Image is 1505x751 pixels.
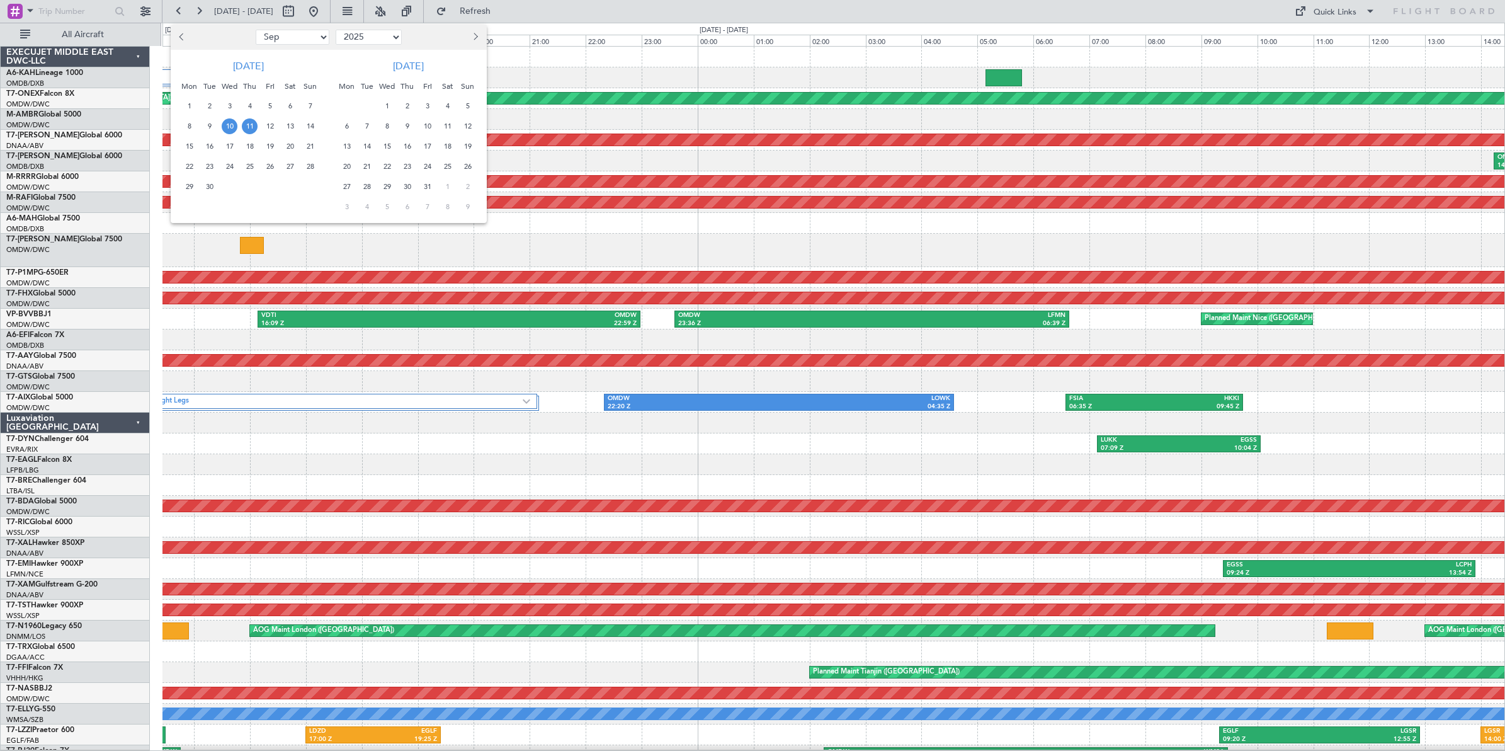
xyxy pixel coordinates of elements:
div: 7-11-2025 [417,197,438,217]
span: 2 [399,98,415,114]
div: Sun [458,76,478,96]
div: 14-9-2025 [300,117,321,137]
span: 5 [379,199,395,215]
div: 15-9-2025 [179,137,200,157]
span: 3 [339,199,355,215]
div: 12-9-2025 [260,117,280,137]
div: 2-9-2025 [200,96,220,117]
div: 1-9-2025 [179,96,200,117]
span: 30 [399,179,415,195]
div: 5-10-2025 [458,96,478,117]
span: 15 [181,139,197,154]
span: 12 [262,118,278,134]
span: 1 [440,179,455,195]
div: 11-9-2025 [240,117,260,137]
span: 25 [440,159,455,175]
span: 1 [181,98,197,114]
div: 17-9-2025 [220,137,240,157]
div: 22-9-2025 [179,157,200,177]
select: Select year [336,30,402,45]
span: 23 [202,159,217,175]
div: 27-10-2025 [337,177,357,197]
div: 23-10-2025 [397,157,417,177]
div: 11-10-2025 [438,117,458,137]
div: 4-9-2025 [240,96,260,117]
div: 28-10-2025 [357,177,377,197]
span: 26 [460,159,475,175]
div: 30-9-2025 [200,177,220,197]
span: 19 [460,139,475,154]
div: 10-9-2025 [220,117,240,137]
div: 9-9-2025 [200,117,220,137]
span: 23 [399,159,415,175]
span: 3 [222,98,237,114]
span: 13 [282,118,298,134]
div: 21-9-2025 [300,137,321,157]
div: 8-10-2025 [377,117,397,137]
span: 13 [339,139,355,154]
div: 22-10-2025 [377,157,397,177]
span: 5 [460,98,475,114]
span: 9 [202,118,217,134]
span: 28 [302,159,318,175]
span: 5 [262,98,278,114]
span: 6 [399,199,415,215]
span: 8 [440,199,455,215]
div: 23-9-2025 [200,157,220,177]
div: 3-9-2025 [220,96,240,117]
div: Thu [397,76,417,96]
div: 4-11-2025 [357,197,377,217]
span: 10 [419,118,435,134]
div: 9-11-2025 [458,197,478,217]
div: 30-10-2025 [397,177,417,197]
div: 6-11-2025 [397,197,417,217]
span: 16 [202,139,217,154]
span: 22 [181,159,197,175]
span: 9 [399,118,415,134]
div: 6-10-2025 [337,117,357,137]
span: 4 [242,98,258,114]
span: 14 [302,118,318,134]
div: Fri [417,76,438,96]
div: 29-10-2025 [377,177,397,197]
div: 20-9-2025 [280,137,300,157]
span: 2 [460,179,475,195]
span: 19 [262,139,278,154]
span: 18 [242,139,258,154]
div: Mon [337,76,357,96]
div: 27-9-2025 [280,157,300,177]
div: 13-10-2025 [337,137,357,157]
div: 18-10-2025 [438,137,458,157]
div: 10-10-2025 [417,117,438,137]
div: Tue [357,76,377,96]
div: Fri [260,76,280,96]
span: 21 [302,139,318,154]
span: 4 [440,98,455,114]
span: 1 [379,98,395,114]
span: 11 [242,118,258,134]
span: 7 [419,199,435,215]
div: 15-10-2025 [377,137,397,157]
div: 9-10-2025 [397,117,417,137]
div: Tue [200,76,220,96]
span: 21 [359,159,375,175]
span: 26 [262,159,278,175]
select: Select month [256,30,329,45]
div: 31-10-2025 [417,177,438,197]
span: 3 [419,98,435,114]
span: 17 [222,139,237,154]
div: 13-9-2025 [280,117,300,137]
div: 19-9-2025 [260,137,280,157]
span: 2 [202,98,217,114]
div: Wed [377,76,397,96]
span: 18 [440,139,455,154]
div: 4-10-2025 [438,96,458,117]
div: 26-9-2025 [260,157,280,177]
div: 26-10-2025 [458,157,478,177]
span: 6 [339,118,355,134]
div: 16-10-2025 [397,137,417,157]
span: 30 [202,179,217,195]
div: 20-10-2025 [337,157,357,177]
div: 24-9-2025 [220,157,240,177]
div: 2-11-2025 [458,177,478,197]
